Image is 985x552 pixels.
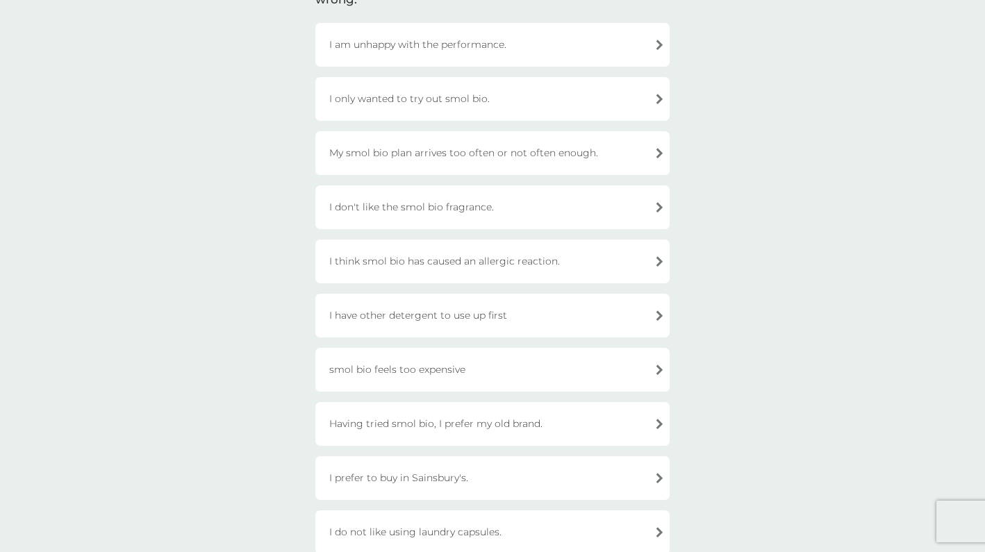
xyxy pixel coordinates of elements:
[315,456,670,500] div: I prefer to buy in Sainsbury's.
[315,23,670,67] div: I am unhappy with the performance.
[315,348,670,392] div: smol bio feels too expensive
[315,131,670,175] div: My smol bio plan arrives too often or not often enough.
[315,294,670,337] div: I have other detergent to use up first
[315,185,670,229] div: I don't like the smol bio fragrance.
[315,77,670,121] div: I only wanted to try out smol bio.
[315,402,670,446] div: Having tried smol bio, I prefer my old brand.
[315,240,670,283] div: I think smol bio has caused an allergic reaction.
